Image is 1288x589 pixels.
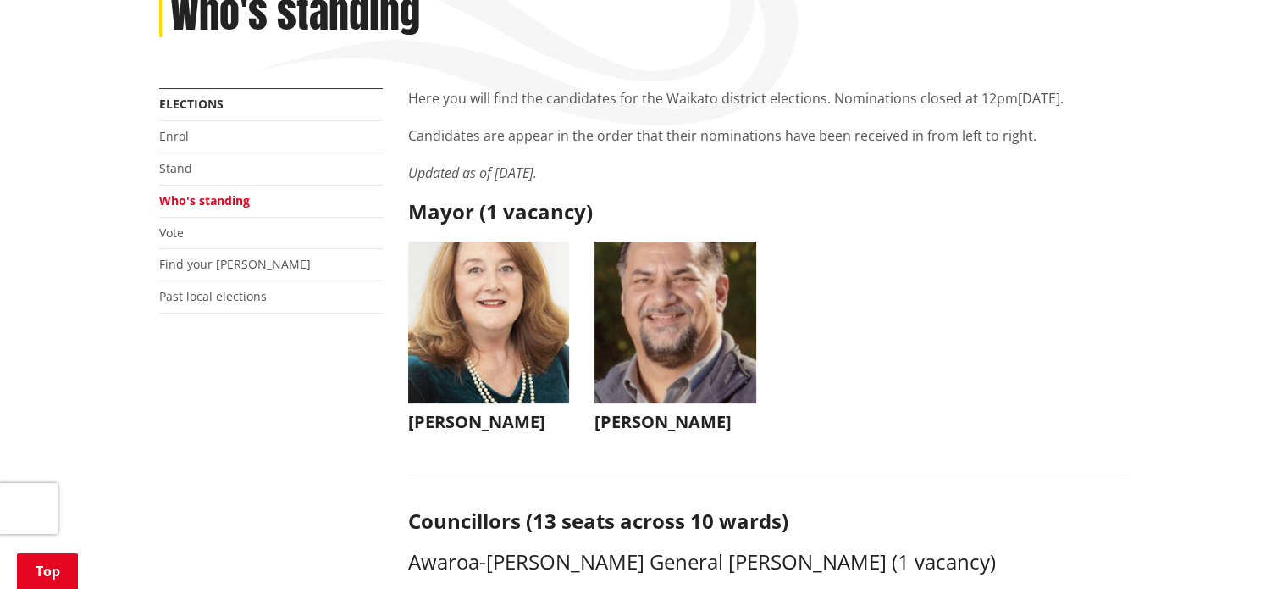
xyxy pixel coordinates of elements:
a: Find your [PERSON_NAME] [159,256,311,272]
button: [PERSON_NAME] [594,242,756,441]
strong: Councillors (13 seats across 10 wards) [408,507,788,535]
iframe: Messenger Launcher [1210,518,1271,579]
em: Updated as of [DATE]. [408,164,537,182]
a: Who's standing [159,192,250,208]
h3: Awaroa-[PERSON_NAME] General [PERSON_NAME] (1 vacancy) [408,550,1130,575]
a: Enrol [159,128,189,144]
strong: Mayor (1 vacancy) [408,197,593,225]
a: Top [17,553,78,589]
a: Elections [159,96,224,112]
p: Candidates are appear in the order that their nominations have been received in from left to right. [408,125,1130,146]
a: Stand [159,160,192,176]
a: Past local elections [159,288,267,304]
img: WO-M__CHURCH_J__UwGuY [408,242,570,403]
p: Here you will find the candidates for the Waikato district elections. Nominations closed at 12pm[... [408,88,1130,108]
button: [PERSON_NAME] [408,242,570,441]
img: WO-M__BECH_A__EWN4j [594,242,756,403]
h3: [PERSON_NAME] [594,412,756,432]
h3: [PERSON_NAME] [408,412,570,432]
a: Vote [159,225,184,241]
